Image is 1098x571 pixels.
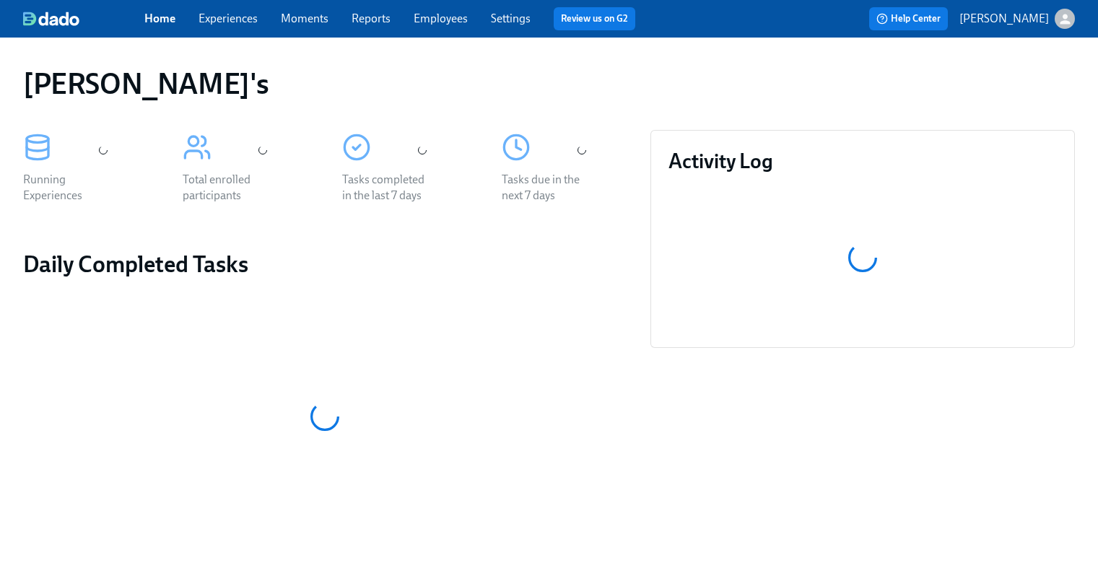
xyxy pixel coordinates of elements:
button: [PERSON_NAME] [959,9,1075,29]
a: dado [23,12,144,26]
button: Review us on G2 [554,7,635,30]
div: Tasks due in the next 7 days [502,172,594,204]
div: Running Experiences [23,172,116,204]
a: Employees [414,12,468,25]
a: Experiences [199,12,258,25]
p: [PERSON_NAME] [959,11,1049,27]
a: Home [144,12,175,25]
h1: [PERSON_NAME]'s [23,66,269,101]
button: Help Center [869,7,948,30]
a: Moments [281,12,328,25]
h2: Daily Completed Tasks [23,250,627,279]
div: Total enrolled participants [183,172,275,204]
h3: Activity Log [668,148,1057,174]
a: Reports [352,12,391,25]
a: Review us on G2 [561,12,628,26]
a: Settings [491,12,531,25]
div: Tasks completed in the last 7 days [342,172,435,204]
span: Help Center [876,12,941,26]
img: dado [23,12,79,26]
